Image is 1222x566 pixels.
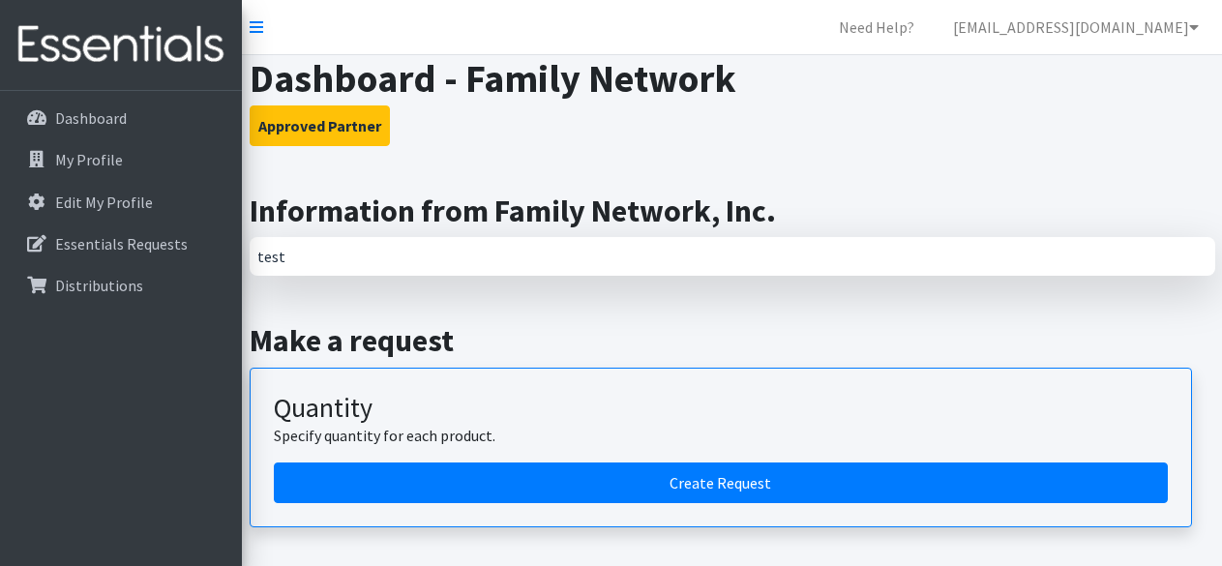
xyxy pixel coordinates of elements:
p: Essentials Requests [55,234,188,253]
a: Essentials Requests [8,224,234,263]
a: Need Help? [823,8,930,46]
a: Dashboard [8,99,234,137]
a: My Profile [8,140,234,179]
p: Specify quantity for each product. [274,424,1168,447]
img: HumanEssentials [8,13,234,77]
p: Dashboard [55,108,127,128]
h2: Make a request [250,322,1215,359]
a: [EMAIL_ADDRESS][DOMAIN_NAME] [938,8,1214,46]
p: Edit My Profile [55,193,153,212]
h1: Dashboard - Family Network [250,55,1215,102]
a: Edit My Profile [8,183,234,222]
button: Approved Partner [250,105,390,146]
p: My Profile [55,150,123,169]
div: test [250,237,1215,276]
a: Distributions [8,266,234,305]
h3: Quantity [274,392,1168,425]
a: Create a request by quantity [274,462,1168,503]
p: Distributions [55,276,143,295]
h2: Information from Family Network, Inc. [250,193,1215,229]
